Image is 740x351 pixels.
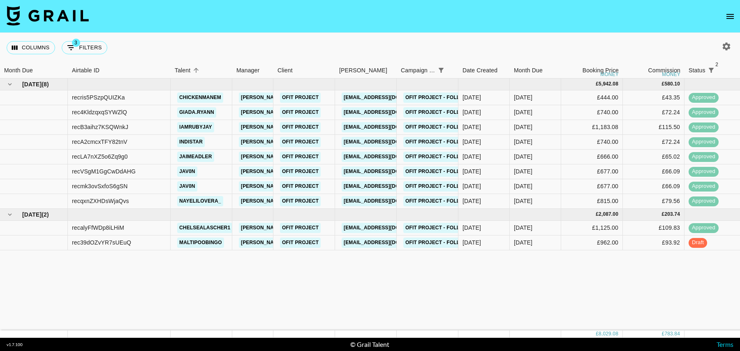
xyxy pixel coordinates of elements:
[599,211,618,218] div: 2,087.00
[623,135,684,150] div: £72.24
[401,62,435,79] div: Campaign (Type)
[403,137,519,147] a: Ofit Project - Follow Me Sound Promo
[462,167,481,175] div: 06/08/2025
[561,179,623,194] div: £677.00
[462,182,481,190] div: 06/08/2025
[435,65,447,76] button: Show filters
[514,182,532,190] div: Aug '25
[596,211,599,218] div: £
[72,138,127,146] div: recA2cmcxTFY82tnV
[280,107,321,118] a: Ofit Project
[72,197,129,205] div: recqxnZXHDsWjaQvs
[72,152,128,161] div: recLA7nXZ5o6Zq9g0
[599,81,618,88] div: 5,942.08
[462,197,481,205] div: 28/08/2025
[280,137,321,147] a: Ofit Project
[705,65,717,76] div: 2 active filters
[280,238,321,248] a: Ofit Project
[596,81,599,88] div: £
[397,62,458,79] div: Campaign (Type)
[177,238,224,248] a: maltipoobingo
[689,94,719,102] span: approved
[623,150,684,164] div: £65.02
[514,167,532,175] div: Aug '25
[177,107,216,118] a: giada.ryann
[177,92,223,103] a: chickenmanem
[514,123,532,131] div: Aug '25
[342,166,434,177] a: [EMAIL_ADDRESS][DOMAIN_NAME]
[239,166,373,177] a: [PERSON_NAME][EMAIL_ADDRESS][DOMAIN_NAME]
[403,152,519,162] a: Ofit Project - Follow Me Sound Promo
[662,81,665,88] div: £
[4,79,16,90] button: hide children
[4,209,16,220] button: hide children
[462,108,481,116] div: 25/08/2025
[713,60,721,69] span: 2
[623,236,684,250] div: £93.92
[403,181,479,192] a: Ofit Project - Follow Me
[342,92,434,103] a: [EMAIL_ADDRESS][DOMAIN_NAME]
[462,123,481,131] div: 06/08/2025
[514,93,532,102] div: Aug '25
[72,123,128,131] div: recB3aihz7KSQWnkJ
[689,197,719,205] span: approved
[435,65,447,76] div: 1 active filter
[623,221,684,236] div: £109.83
[72,62,99,79] div: Airtable ID
[462,224,481,232] div: 25/08/2025
[280,152,321,162] a: Ofit Project
[689,153,719,161] span: approved
[722,8,738,25] button: open drawer
[72,93,125,102] div: recris5PSzpQUIZKa
[664,81,680,88] div: 580.10
[342,196,434,206] a: [EMAIL_ADDRESS][DOMAIN_NAME]
[662,330,665,337] div: £
[561,135,623,150] div: £740.00
[514,138,532,146] div: Aug '25
[72,224,124,232] div: recalyFfWDp8iLHiM
[7,6,89,25] img: Grail Talent
[623,164,684,179] div: £66.09
[689,62,705,79] div: Status
[239,122,373,132] a: [PERSON_NAME][EMAIL_ADDRESS][DOMAIN_NAME]
[350,340,389,349] div: © Grail Talent
[514,238,532,247] div: Sep '25
[190,65,202,76] button: Sort
[177,166,197,177] a: jav0n
[561,221,623,236] div: £1,125.00
[689,239,707,247] span: draft
[447,65,458,76] button: Sort
[462,62,497,79] div: Date Created
[689,168,719,175] span: approved
[239,152,373,162] a: [PERSON_NAME][EMAIL_ADDRESS][DOMAIN_NAME]
[339,62,387,79] div: [PERSON_NAME]
[403,238,519,248] a: Ofit Project - Follow Me Sound Promo
[689,123,719,131] span: approved
[514,108,532,116] div: Aug '25
[273,62,335,79] div: Client
[623,90,684,105] div: £43.35
[342,152,434,162] a: [EMAIL_ADDRESS][DOMAIN_NAME]
[177,122,214,132] a: iamrubyjay
[561,194,623,209] div: £815.00
[239,196,373,206] a: [PERSON_NAME][EMAIL_ADDRESS][DOMAIN_NAME]
[177,181,197,192] a: jav0n
[664,330,680,337] div: 783.84
[42,80,49,88] span: ( 8 )
[4,62,33,79] div: Month Due
[403,223,519,233] a: Ofit Project - Follow Me Sound Promo
[623,179,684,194] div: £66.09
[280,196,321,206] a: Ofit Project
[561,120,623,135] div: £1,183.08
[72,238,131,247] div: rec39dOZvYR7sUEuQ
[7,41,55,54] button: Select columns
[403,107,519,118] a: Ofit Project - Follow Me Sound Promo
[177,196,223,206] a: nayelilovera_
[335,62,397,79] div: Booker
[42,210,49,219] span: ( 2 )
[561,236,623,250] div: £962.00
[623,105,684,120] div: £72.24
[239,107,373,118] a: [PERSON_NAME][EMAIL_ADDRESS][DOMAIN_NAME]
[239,181,373,192] a: [PERSON_NAME][EMAIL_ADDRESS][DOMAIN_NAME]
[705,65,717,76] button: Show filters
